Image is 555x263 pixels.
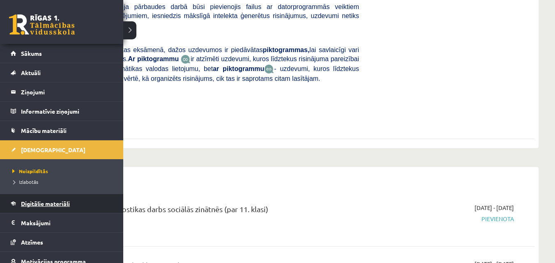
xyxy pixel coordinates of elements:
[21,50,42,57] span: Sākums
[21,213,113,232] legend: Maksājumi
[21,127,67,134] span: Mācību materiāli
[11,44,113,63] a: Sākums
[11,194,113,213] a: Digitālie materiāli
[10,167,115,175] a: Neizpildītās
[11,102,113,121] a: Informatīvie ziņojumi
[9,14,75,35] a: Rīgas 1. Tālmācības vidusskola
[11,140,113,159] a: [DEMOGRAPHIC_DATA]
[10,178,38,185] span: Izlabotās
[21,146,85,153] span: [DEMOGRAPHIC_DATA]
[10,178,115,185] a: Izlabotās
[181,55,191,64] img: JfuEzvunn4EvwAAAAASUVORK5CYII=
[21,238,43,246] span: Atzīmes
[11,63,113,82] a: Aktuāli
[21,82,113,101] legend: Ziņojumi
[11,121,113,140] a: Mācību materiāli
[21,102,113,121] legend: Informatīvie ziņojumi
[11,82,113,101] a: Ziņojumi
[10,168,48,174] span: Neizpildītās
[62,204,359,219] div: 12.b1 klases diagnostikas darbs sociālās zinātnēs (par 11. klasi)
[213,65,264,72] b: ar piktogrammu
[128,55,179,62] b: Ar piktogrammu
[474,204,514,212] span: [DATE] - [DATE]
[264,64,274,74] img: wKvN42sLe3LLwAAAABJRU5ErkJggg==
[62,55,359,72] span: ir atzīmēti uzdevumi, kuros līdztekus risinājuma pareizībai vērtē korektu matemātikas valodas lie...
[263,46,310,53] b: piktogrammas,
[11,233,113,252] a: Atzīmes
[11,213,113,232] a: Maksājumi
[62,3,359,28] span: , ja pārbaudes darbā būsi pievienojis failus ar datorprogrammās veiktiem risinājumiem un zīmējumi...
[21,200,70,207] span: Digitālie materiāli
[62,46,359,62] span: Līdzīgi kā matemātikas eksāmenā, dažos uzdevumos ir piedāvātas lai savlaicīgi vari pierast pie to...
[21,69,41,76] span: Aktuāli
[371,215,514,223] span: Pievienota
